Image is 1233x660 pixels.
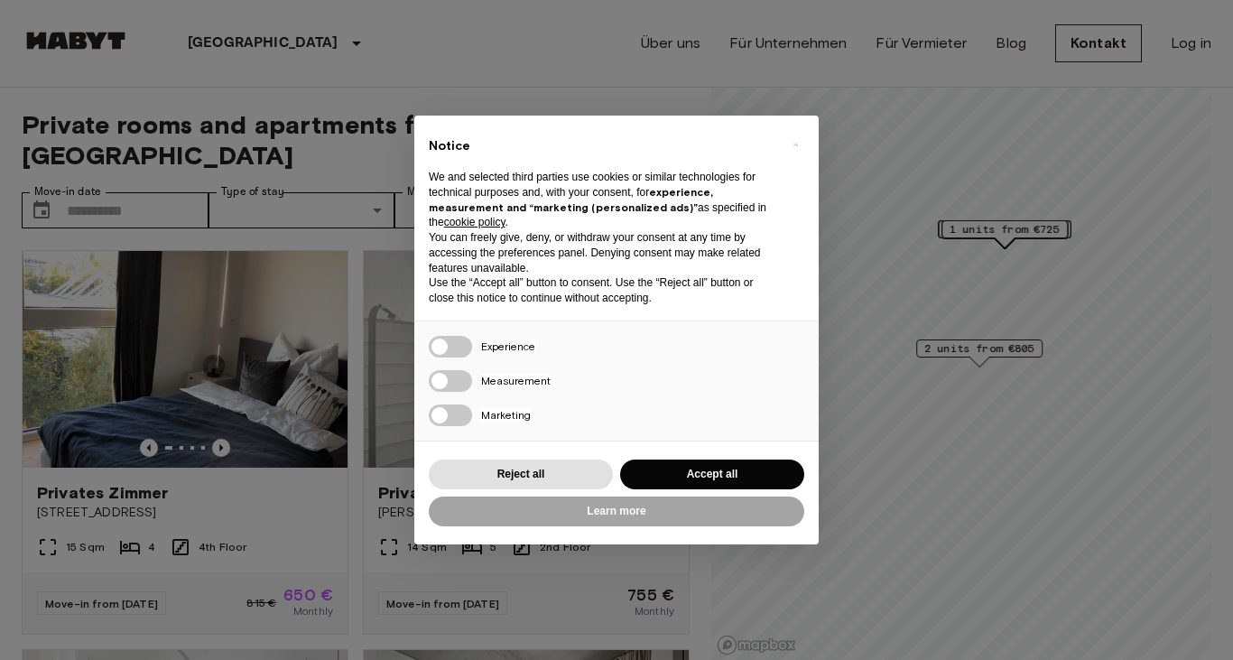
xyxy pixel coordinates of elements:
[429,460,613,489] button: Reject all
[429,275,775,306] p: Use the “Accept all” button to consent. Use the “Reject all” button or close this notice to conti...
[429,497,804,526] button: Learn more
[481,339,535,353] span: Experience
[793,134,799,155] span: ×
[429,230,775,275] p: You can freely give, deny, or withdraw your consent at any time by accessing the preferences pane...
[620,460,804,489] button: Accept all
[429,185,713,214] strong: experience, measurement and “marketing (personalized ads)”
[781,130,810,159] button: Close this notice
[481,374,551,387] span: Measurement
[429,170,775,230] p: We and selected third parties use cookies or similar technologies for technical purposes and, wit...
[429,137,775,155] h2: Notice
[481,408,531,422] span: Marketing
[444,216,505,228] a: cookie policy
